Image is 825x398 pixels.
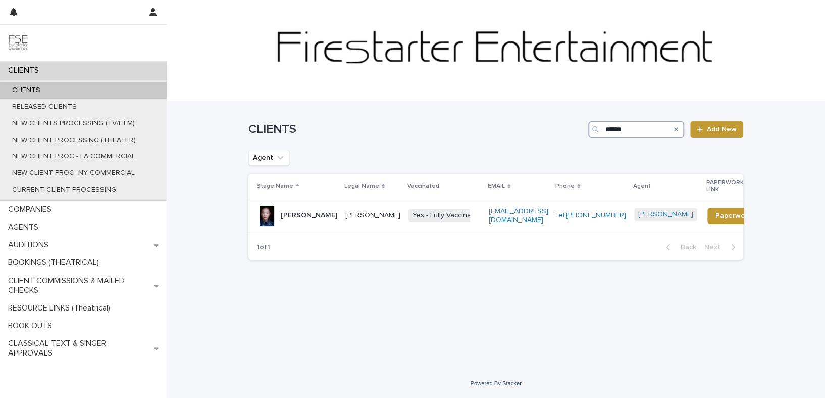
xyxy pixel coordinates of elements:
p: 1 of 1 [248,235,278,260]
p: Phone [555,181,575,192]
button: Agent [248,150,290,166]
button: Back [658,243,700,252]
a: Powered By Stacker [470,380,521,386]
p: Stage Name [256,181,293,192]
p: NEW CLIENT PROC -NY COMMERCIAL [4,169,143,178]
a: tel:[PHONE_NUMBER] [556,212,626,219]
p: AGENTS [4,223,46,232]
p: CLASSICAL TEXT & SINGER APPROVALS [4,339,154,358]
a: [EMAIL_ADDRESS][DOMAIN_NAME] [489,208,548,224]
p: AUDITIONS [4,240,57,250]
p: RELEASED CLIENTS [4,103,85,111]
p: CLIENTS [4,86,48,95]
span: Next [704,244,727,251]
p: EMAIL [488,181,505,192]
p: NEW CLIENT PROCESSING (THEATER) [4,136,144,145]
p: BOOKINGS (THEATRICAL) [4,258,107,268]
span: Paperwork [715,212,751,219]
p: [PERSON_NAME] [345,211,400,220]
input: Search [588,121,684,138]
p: Vaccinated [407,181,439,192]
p: COMPANIES [4,205,60,214]
p: CLIENTS [4,66,47,75]
p: [PERSON_NAME] [281,211,337,220]
img: 9JgRvJ3ETPGCJDhvPVA5 [8,33,28,53]
p: NEW CLIENT PROC - LA COMMERCIAL [4,152,143,161]
a: [PERSON_NAME] [638,210,693,219]
p: BOOK OUTS [4,321,60,331]
a: Add New [690,121,743,138]
p: Agent [633,181,651,192]
p: NEW CLIENTS PROCESSING (TV/FILM) [4,119,143,128]
p: CLIENT COMMISSIONS & MAILED CHECKS [4,276,154,295]
h1: CLIENTS [248,122,584,137]
a: Paperwork [707,208,759,224]
button: Next [700,243,743,252]
p: RESOURCE LINKS (Theatrical) [4,303,118,313]
span: Yes - Fully Vaccinated [408,209,486,222]
span: Back [675,244,696,251]
p: CURRENT CLIENT PROCESSING [4,186,124,194]
p: PAPERWORK LINK [706,177,754,196]
p: Legal Name [344,181,379,192]
span: Add New [707,126,737,133]
tr: [PERSON_NAME][PERSON_NAME]Yes - Fully Vaccinated[EMAIL_ADDRESS][DOMAIN_NAME]tel:[PHONE_NUMBER][PE... [248,199,776,233]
